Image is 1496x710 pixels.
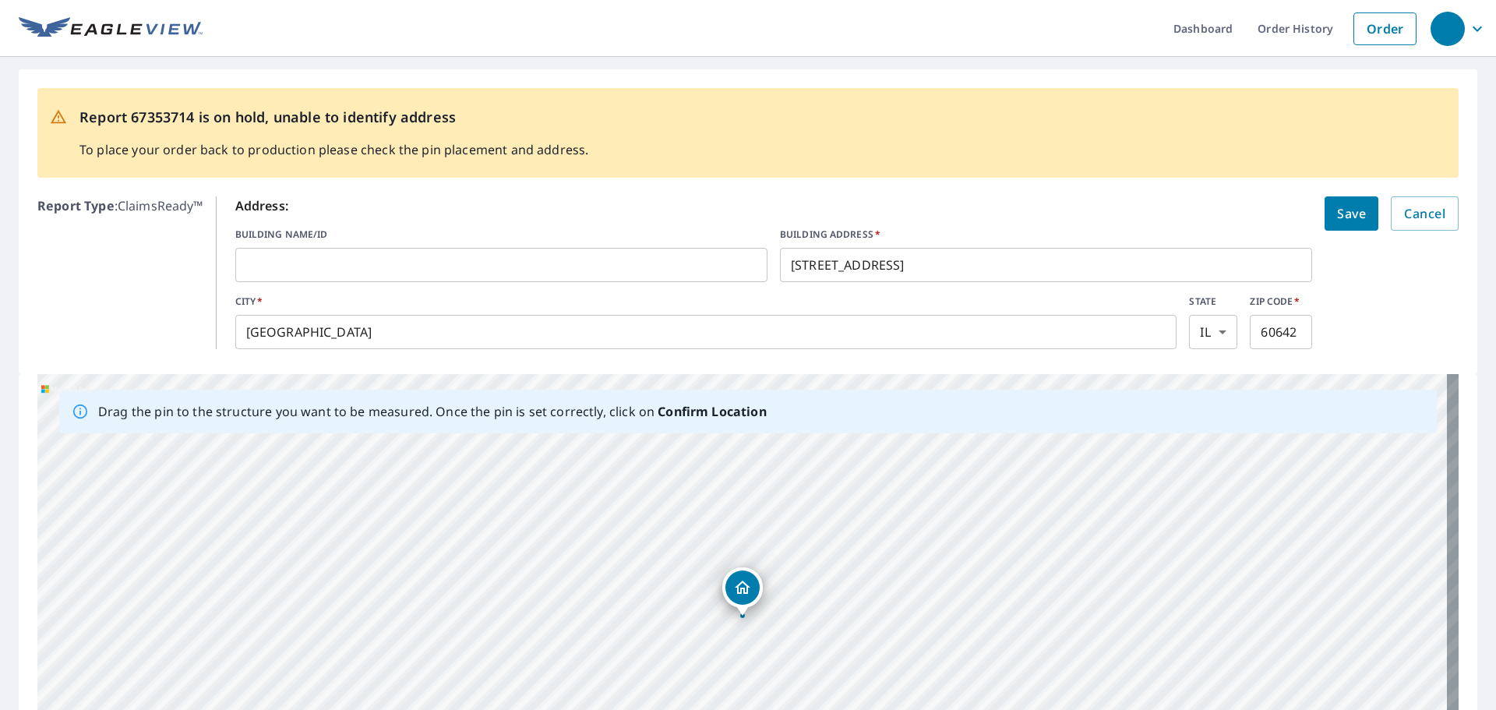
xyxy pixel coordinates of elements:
em: IL [1200,325,1210,340]
div: IL [1189,315,1237,349]
span: Save [1337,203,1366,224]
button: Save [1325,196,1378,231]
label: STATE [1189,295,1237,309]
img: EV Logo [19,17,203,41]
div: Dropped pin, building 1, Residential property, 1020 W Grand Ave Chicago, IL 60642 [722,567,763,616]
label: ZIP CODE [1250,295,1312,309]
b: Confirm Location [658,403,766,420]
p: To place your order back to production please check the pin placement and address. [79,140,588,159]
label: BUILDING NAME/ID [235,228,767,242]
b: Report Type [37,197,115,214]
p: Drag the pin to the structure you want to be measured. Once the pin is set correctly, click on [98,402,767,421]
p: Address: [235,196,1313,215]
p: : ClaimsReady™ [37,196,203,349]
span: Cancel [1404,203,1445,224]
label: BUILDING ADDRESS [780,228,1312,242]
p: Report 67353714 is on hold, unable to identify address [79,107,588,128]
label: CITY [235,295,1177,309]
button: Cancel [1391,196,1459,231]
a: Order [1353,12,1417,45]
